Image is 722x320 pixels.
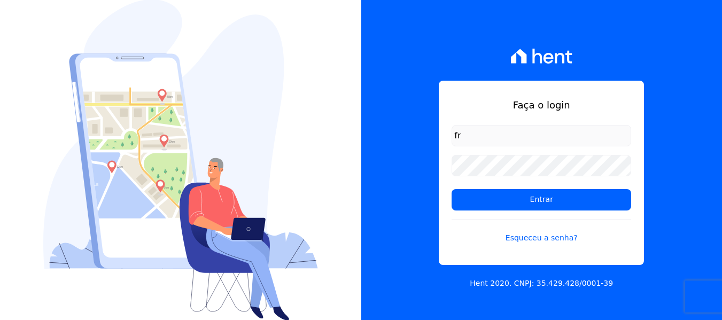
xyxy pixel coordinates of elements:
input: Email [452,125,631,146]
h1: Faça o login [452,98,631,112]
input: Entrar [452,189,631,210]
a: Esqueceu a senha? [452,219,631,244]
p: Hent 2020. CNPJ: 35.429.428/0001-39 [470,278,613,289]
